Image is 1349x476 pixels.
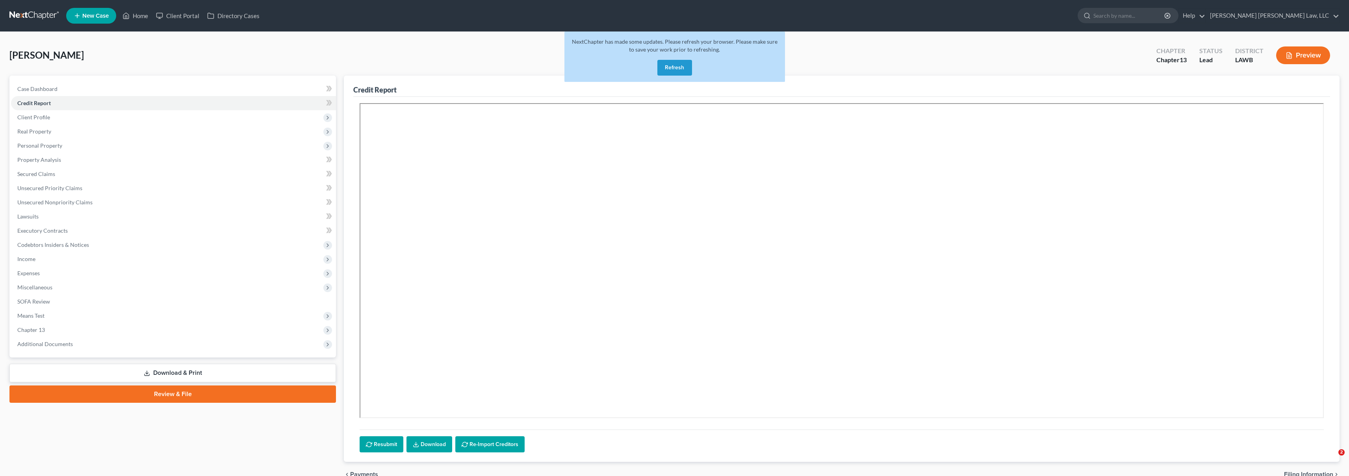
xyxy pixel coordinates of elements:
a: Credit Report [11,96,336,110]
span: 13 [1180,56,1187,63]
div: Credit Report [353,85,397,94]
a: Case Dashboard [11,82,336,96]
span: Miscellaneous [17,284,52,291]
a: Unsecured Nonpriority Claims [11,195,336,209]
input: Search by name... [1093,8,1165,23]
span: New Case [82,13,109,19]
div: Chapter [1156,46,1187,56]
a: Executory Contracts [11,224,336,238]
span: SOFA Review [17,298,50,305]
iframe: Intercom live chat [1322,449,1341,468]
div: District [1235,46,1264,56]
button: Re-Import Creditors [455,436,525,453]
div: Lead [1199,56,1223,65]
span: Secured Claims [17,170,55,177]
span: 2 [1338,449,1345,456]
a: Lawsuits [11,209,336,224]
a: Directory Cases [203,9,263,23]
span: Personal Property [17,142,62,149]
a: Review & File [9,385,336,403]
span: Property Analysis [17,156,61,163]
span: Income [17,256,35,262]
a: [PERSON_NAME] [PERSON_NAME] Law, LLC [1206,9,1339,23]
a: Unsecured Priority Claims [11,181,336,195]
span: Means Test [17,312,45,319]
a: Property Analysis [11,153,336,167]
span: Codebtors Insiders & Notices [17,241,89,248]
span: Unsecured Priority Claims [17,185,82,191]
div: Status [1199,46,1223,56]
span: [PERSON_NAME] [9,49,84,61]
span: Case Dashboard [17,85,58,92]
a: SOFA Review [11,294,336,309]
span: Additional Documents [17,341,73,347]
span: Expenses [17,270,40,276]
a: Client Portal [152,9,203,23]
div: Chapter [1156,56,1187,65]
span: Lawsuits [17,213,39,220]
span: Client Profile [17,114,50,120]
a: Download & Print [9,364,336,382]
button: Resubmit [360,436,403,453]
a: Home [119,9,152,23]
span: Executory Contracts [17,227,68,234]
span: Chapter 13 [17,326,45,333]
span: Credit Report [17,100,51,106]
a: Secured Claims [11,167,336,181]
button: Preview [1276,46,1330,64]
span: NextChapter has made some updates. Please refresh your browser. Please make sure to save your wor... [572,38,777,53]
a: Help [1179,9,1205,23]
a: Download [406,436,452,453]
span: Unsecured Nonpriority Claims [17,199,93,206]
div: LAWB [1235,56,1264,65]
button: Refresh [657,60,692,76]
span: Real Property [17,128,51,135]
